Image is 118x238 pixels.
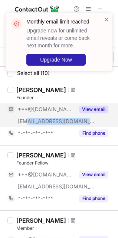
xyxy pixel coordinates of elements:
button: Upgrade Now [26,54,86,66]
span: [EMAIL_ADDRESS][DOMAIN_NAME] [18,183,95,190]
span: [EMAIL_ADDRESS][DOMAIN_NAME] [18,118,95,125]
p: Upgrade now for unlimited email reveals or come back next month for more. [26,27,95,49]
button: Reveal Button [79,171,108,178]
button: Reveal Button [79,106,108,113]
img: ContactOut v5.3.10 [15,4,59,13]
div: [PERSON_NAME] [16,151,66,159]
span: Upgrade Now [40,57,72,63]
header: Monthly email limit reached [26,18,95,25]
img: error [11,18,23,30]
button: Reveal Button [79,129,108,137]
div: Member [16,225,114,232]
span: ***@[DOMAIN_NAME] [18,106,75,113]
div: [PERSON_NAME] [16,217,66,224]
span: ***@[DOMAIN_NAME] [18,171,75,178]
button: Reveal Button [79,195,108,202]
div: [PERSON_NAME] [16,86,66,94]
div: Founder Fellow [16,160,114,166]
div: Founder [16,94,114,101]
